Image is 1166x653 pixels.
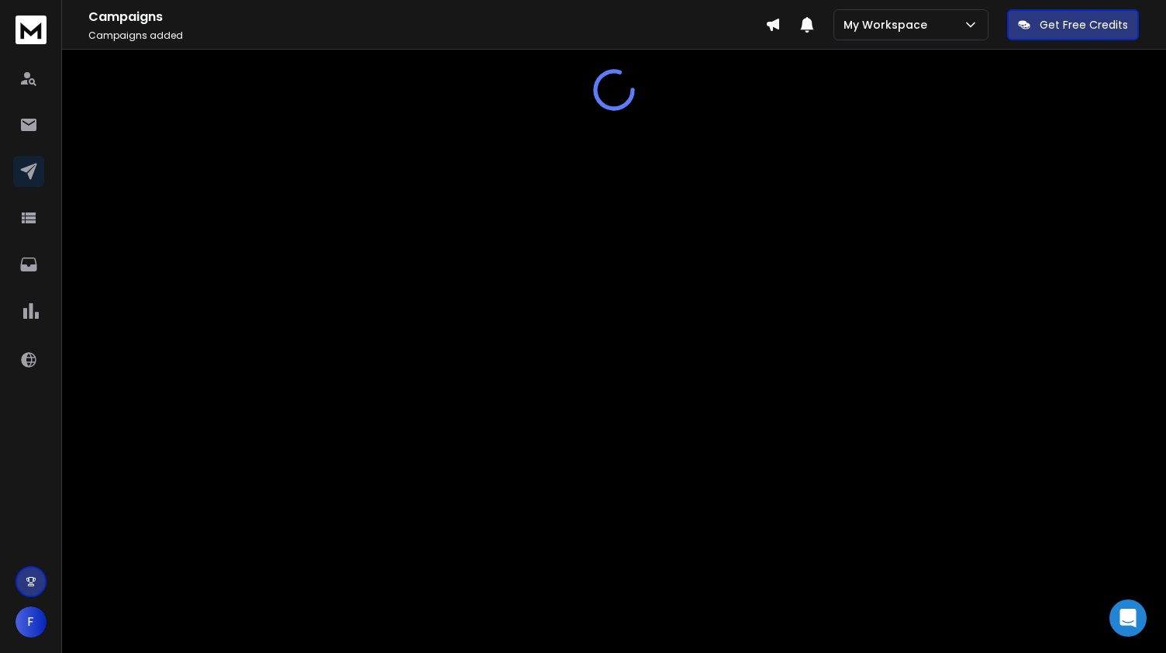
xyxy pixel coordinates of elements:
[16,606,47,637] button: F
[1007,9,1139,40] button: Get Free Credits
[88,8,765,26] h1: Campaigns
[88,29,765,42] p: Campaigns added
[16,16,47,44] img: logo
[1040,17,1128,33] p: Get Free Credits
[843,17,933,33] p: My Workspace
[1109,599,1147,637] div: Open Intercom Messenger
